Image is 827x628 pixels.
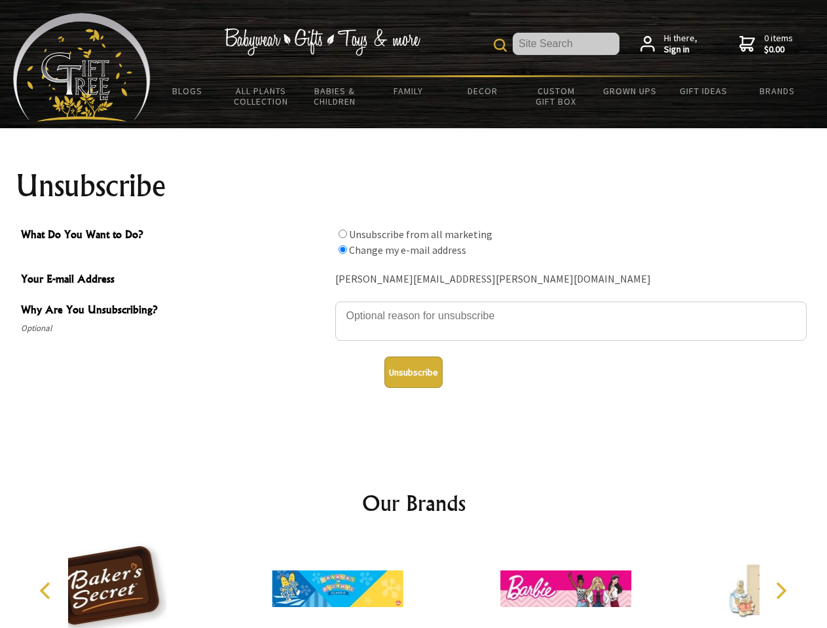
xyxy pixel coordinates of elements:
img: Babyware - Gifts - Toys and more... [13,13,151,122]
a: Brands [741,77,815,105]
label: Unsubscribe from all marketing [349,228,492,241]
a: Hi there,Sign in [640,33,697,56]
a: Decor [445,77,519,105]
strong: Sign in [664,44,697,56]
a: Babies & Children [298,77,372,115]
label: Change my e-mail address [349,243,466,256]
span: Hi there, [664,33,697,56]
textarea: Why Are You Unsubscribing? [335,302,807,341]
img: product search [494,39,507,52]
button: Previous [33,576,62,605]
span: Optional [21,321,329,336]
span: What Do You Want to Do? [21,226,329,245]
input: What Do You Want to Do? [339,245,347,254]
a: 0 items$0.00 [739,33,793,56]
span: 0 items [764,32,793,56]
a: All Plants Collection [225,77,299,115]
input: Site Search [513,33,619,55]
a: Family [372,77,446,105]
span: Your E-mail Address [21,271,329,290]
a: BLOGS [151,77,225,105]
button: Next [766,576,795,605]
a: Grown Ups [593,77,667,105]
div: [PERSON_NAME][EMAIL_ADDRESS][PERSON_NAME][DOMAIN_NAME] [335,270,807,290]
a: Gift Ideas [667,77,741,105]
a: Custom Gift Box [519,77,593,115]
button: Unsubscribe [384,357,443,388]
input: What Do You Want to Do? [339,230,347,238]
strong: $0.00 [764,44,793,56]
h1: Unsubscribe [16,170,812,201]
span: Why Are You Unsubscribing? [21,302,329,321]
h2: Our Brands [26,487,801,519]
img: Babywear - Gifts - Toys & more [224,28,420,56]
